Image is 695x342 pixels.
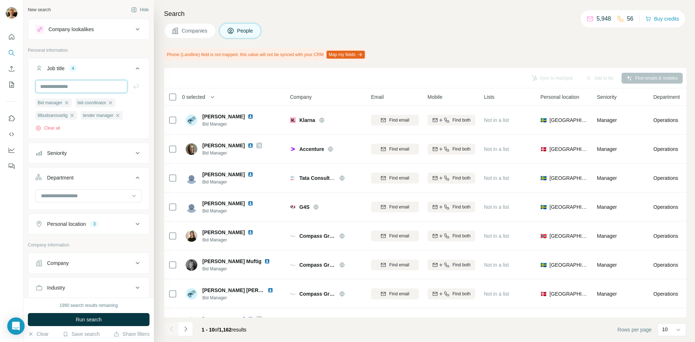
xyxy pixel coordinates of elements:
span: Operations [653,290,678,297]
button: Use Surfe API [6,128,17,141]
p: Personal information [28,47,149,54]
div: New search [28,7,51,13]
img: LinkedIn logo [248,200,253,206]
img: LinkedIn logo [268,287,273,293]
div: Open Intercom Messenger [7,317,25,335]
img: Avatar [6,7,17,19]
button: Find email [371,173,419,183]
h4: Search [164,9,686,19]
span: People [237,27,254,34]
span: Not in a list [484,117,509,123]
span: 🇸🇪 [540,261,547,269]
span: tender manager [83,112,114,119]
p: Company information [28,242,149,248]
span: 🇸🇪 [540,117,547,124]
span: tilbudsansvarlig [38,112,68,119]
button: Find both [427,115,475,126]
span: Companies [182,27,208,34]
span: Klarna [299,117,315,124]
img: Avatar [186,317,197,329]
span: Department [653,93,680,101]
div: Seniority [47,149,67,157]
span: Find both [452,204,471,210]
button: Find email [371,231,419,241]
span: Lists [484,93,494,101]
button: Map my fields [327,51,365,59]
div: Job title [47,65,64,72]
span: Manager [597,175,617,181]
span: Compass Group [299,261,336,269]
span: Bid Manager [202,208,262,214]
p: 10 [662,326,668,333]
button: Find both [427,231,475,241]
button: Clear [28,330,49,338]
span: Operations [653,232,678,240]
span: [GEOGRAPHIC_DATA] [549,203,588,211]
span: Find email [389,146,409,152]
button: Clear all [35,125,60,131]
button: Company [28,254,149,272]
div: Phone (Landline) field is not mapped, this value will not be synced with your CRM [164,48,366,61]
button: Personal location3 [28,215,149,233]
span: Operations [653,261,678,269]
div: Company [47,259,69,267]
img: Avatar [186,259,197,271]
button: Share filters [114,330,149,338]
button: Navigate to next page [178,322,193,336]
span: Not in a list [484,175,509,181]
span: 1,162 [219,327,232,333]
button: Find both [427,317,475,328]
button: Department [28,169,149,189]
span: bid coordinator [77,100,106,106]
button: Find email [371,288,419,299]
span: results [202,327,247,333]
button: Find both [427,173,475,183]
span: [PERSON_NAME] Muftig [202,258,261,265]
button: Find both [427,202,475,212]
span: Bid manager [38,100,62,106]
span: Personal location [540,93,579,101]
span: [PERSON_NAME] [202,229,245,236]
div: Personal location [47,220,86,228]
span: Find both [452,262,471,268]
img: Logo of Accenture [290,146,296,152]
button: Find both [427,144,475,155]
span: Manager [597,233,617,239]
span: 🇩🇰 [540,145,547,153]
button: Find email [371,115,419,126]
span: Operations [653,174,678,182]
span: Find email [389,291,409,297]
button: Industry [28,279,149,296]
span: Compass Group [299,232,336,240]
span: [GEOGRAPHIC_DATA] [549,261,588,269]
button: Find email [371,202,419,212]
button: Find email [371,144,419,155]
button: Dashboard [6,144,17,157]
img: LinkedIn logo [248,172,253,177]
span: [GEOGRAPHIC_DATA] [549,145,588,153]
button: Find both [427,259,475,270]
span: Rows per page [618,326,652,333]
span: Bid Manager [202,179,262,185]
button: Find both [427,288,475,299]
span: Manager [597,262,617,268]
span: Not in a list [484,262,509,268]
img: Logo of Compass Group [290,291,296,297]
span: Bid Manager [202,237,262,243]
p: 56 [627,14,633,23]
button: Find email [371,259,419,270]
img: LinkedIn logo [264,258,270,264]
button: My lists [6,78,17,91]
span: 🇸🇪 [540,203,547,211]
span: [PERSON_NAME] [202,113,245,120]
img: Avatar [186,143,197,155]
span: Operations [653,203,678,211]
span: Bid Manager [202,121,262,127]
img: LinkedIn logo [248,316,253,322]
span: of [215,327,219,333]
img: Avatar [186,230,197,242]
span: Email [371,93,384,101]
span: [GEOGRAPHIC_DATA] [549,232,588,240]
span: Run search [76,316,102,323]
span: Find email [389,117,409,123]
